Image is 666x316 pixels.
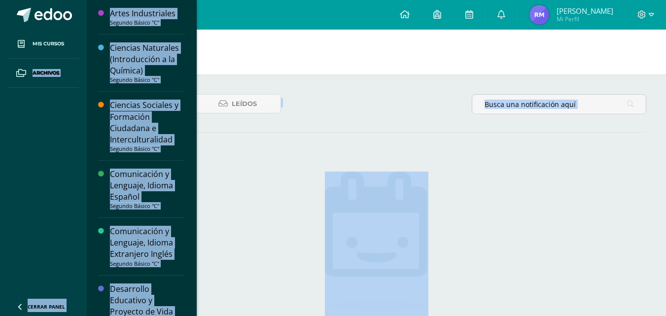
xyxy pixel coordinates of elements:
[110,203,185,210] div: Segundo Básico "C"
[557,6,613,16] span: [PERSON_NAME]
[110,8,185,26] a: Artes IndustrialesSegundo Básico "C"
[33,69,59,77] span: Archivos
[325,172,428,311] img: no_activities.png
[110,19,185,26] div: Segundo Básico "C"
[110,169,185,203] div: Comunicación y Lenguaje, Idioma Español
[110,226,185,267] a: Comunicación y Lenguaje, Idioma Extranjero InglésSegundo Básico "C"
[557,15,613,23] span: Mi Perfil
[8,59,79,88] a: Archivos
[110,226,185,260] div: Comunicación y Lenguaje, Idioma Extranjero Inglés
[110,76,185,83] div: Segundo Básico "C"
[194,94,281,113] a: Leídos
[110,260,185,267] div: Segundo Básico "C"
[110,42,185,83] a: Ciencias Naturales (Introducción a la Química)Segundo Básico "C"
[28,303,65,310] span: Cerrar panel
[232,95,257,113] span: Leídos
[110,42,185,76] div: Ciencias Naturales (Introducción a la Química)
[110,169,185,210] a: Comunicación y Lenguaje, Idioma EspañolSegundo Básico "C"
[33,40,64,48] span: Mis cursos
[529,5,549,25] img: 7c13cc226d4004e41d066015556fb6a9.png
[8,30,79,59] a: Mis cursos
[110,100,185,145] div: Ciencias Sociales y Formación Ciudadana e Interculturalidad
[110,100,185,152] a: Ciencias Sociales y Formación Ciudadana e InterculturalidadSegundo Básico "C"
[110,145,185,152] div: Segundo Básico "C"
[110,8,185,19] div: Artes Industriales
[472,95,646,114] input: Busca una notificación aquí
